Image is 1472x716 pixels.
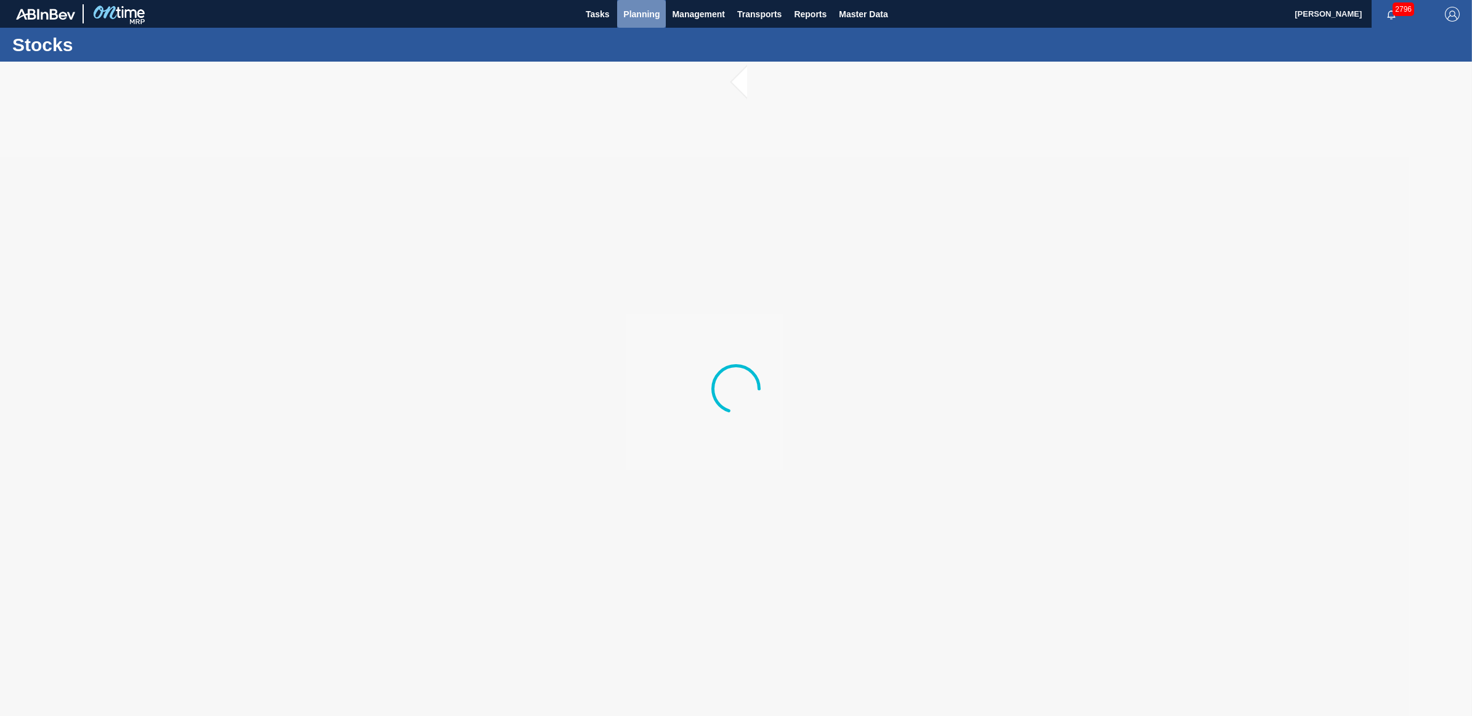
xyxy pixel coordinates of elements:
[1393,2,1414,16] span: 2796
[584,7,611,22] span: Tasks
[839,7,888,22] span: Master Data
[1445,7,1460,22] img: Logout
[1372,6,1411,23] button: Notifications
[737,7,782,22] span: Transports
[16,9,75,20] img: TNhmsLtSVTkK8tSr43FrP2fwEKptu5GPRR3wAAAABJRU5ErkJggg==
[623,7,660,22] span: Planning
[794,7,827,22] span: Reports
[12,38,231,52] h1: Stocks
[672,7,725,22] span: Management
